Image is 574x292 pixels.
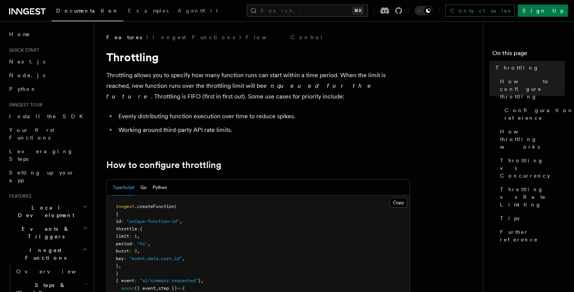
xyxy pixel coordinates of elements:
span: key [116,256,124,261]
a: Throttling vs Rate Limiting [497,182,565,211]
span: Node.js [9,72,45,78]
p: Throttling allows you to specify how many function runs can start within a time period. When the ... [106,70,410,102]
a: How to configure throttling [497,75,565,103]
a: AgentKit [173,2,222,21]
span: AgentKit [178,8,218,14]
span: 1 [134,233,137,239]
span: Inngest tour [6,102,43,108]
a: Leveraging Steps [6,144,89,166]
button: Copy [389,198,407,208]
span: { event [116,278,134,283]
button: TypeScript [113,180,134,195]
button: Events & Triggers [6,222,89,243]
a: Node.js [6,68,89,82]
span: async [121,286,134,291]
h1: Throttling [106,50,410,64]
a: Examples [123,2,173,21]
span: id [116,219,121,224]
span: : [137,226,140,232]
span: , [137,233,140,239]
a: Install the SDK [6,109,89,123]
span: limit [116,233,129,239]
span: Features [106,33,142,41]
span: , [182,256,185,261]
span: : [132,241,134,246]
span: Next.js [9,59,45,65]
span: "unique-function-id" [126,219,180,224]
a: Your first Functions [6,123,89,144]
span: Throttling vs Concurrency [500,157,565,179]
span: { [116,211,118,217]
span: "5s" [137,241,148,246]
a: Flow Control [246,33,323,41]
span: Leveraging Steps [9,148,73,162]
button: Search...⌘K [247,5,368,17]
span: throttle [116,226,137,232]
span: Inngest Functions [6,246,82,262]
kbd: ⌘K [353,7,363,14]
span: step }) [158,286,177,291]
span: } [198,278,201,283]
a: Overview [13,265,89,278]
span: { [182,286,185,291]
a: Home [6,27,89,41]
button: Local Development [6,201,89,222]
li: Working around third-party API rate limits. [116,125,410,135]
a: Setting up your app [6,166,89,187]
span: Install the SDK [9,113,88,119]
a: Configuration reference [501,103,565,125]
span: Local Development [6,204,83,219]
span: , [156,286,158,291]
span: => [177,286,182,291]
a: Throttling [492,61,565,75]
h4: On this page [492,49,565,61]
span: Home [9,30,30,38]
button: Inngest Functions [6,243,89,265]
span: Python [9,86,37,92]
span: : [124,256,126,261]
span: , [201,278,203,283]
span: , [180,219,182,224]
span: Setting up your app [9,170,74,183]
span: , [137,248,140,254]
a: Documentation [52,2,123,21]
span: : [129,248,132,254]
span: , [148,241,150,246]
span: Quick start [6,47,39,53]
span: burst [116,248,129,254]
span: Examples [128,8,169,14]
a: Tips [497,211,565,225]
a: How throttling works [497,125,565,154]
a: Inngest Functions [153,33,235,41]
button: Toggle dark mode [415,6,433,15]
a: How to configure throttling [106,160,221,170]
span: : [129,233,132,239]
span: , [118,263,121,268]
span: Throttling [495,64,539,71]
span: Throttling vs Rate Limiting [500,186,565,208]
span: How throttling works [500,128,565,151]
span: { [140,226,142,232]
a: Sign Up [518,5,568,17]
a: Further reference [497,225,565,246]
span: Your first Functions [9,127,54,141]
span: Further reference [500,228,565,243]
span: } [116,271,118,276]
span: "event.data.user_id" [129,256,182,261]
a: Contact sales [445,5,515,17]
span: 2 [134,248,137,254]
button: Python [153,180,167,195]
span: ({ event [134,286,156,291]
span: Events & Triggers [6,225,83,240]
span: "ai/summary.requested" [140,278,198,283]
span: period [116,241,132,246]
span: : [134,278,137,283]
span: Overview [16,268,95,275]
a: Next.js [6,55,89,68]
span: } [116,263,118,268]
span: : [121,219,124,224]
span: Configuration reference [505,106,574,122]
span: How to configure throttling [500,78,565,100]
a: Throttling vs Concurrency [497,154,565,182]
a: Python [6,82,89,96]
